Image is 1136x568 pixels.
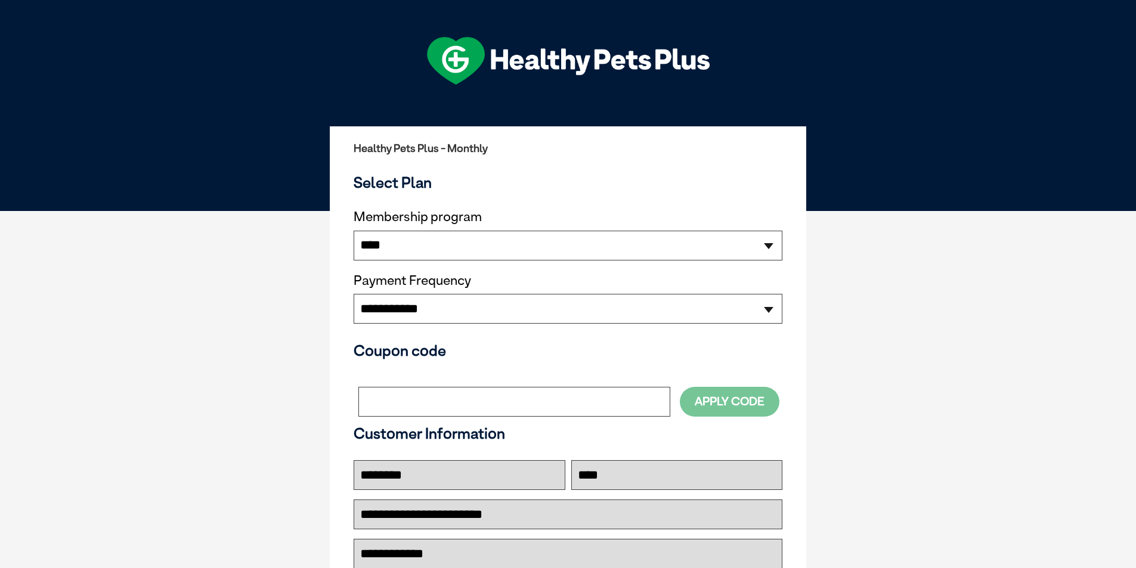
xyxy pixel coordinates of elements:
label: Payment Frequency [354,273,471,288]
h3: Coupon code [354,342,782,359]
label: Membership program [354,209,782,225]
h2: Healthy Pets Plus - Monthly [354,142,782,154]
h3: Select Plan [354,173,782,191]
button: Apply Code [680,387,779,416]
img: hpp-logo-landscape-green-white.png [427,37,710,85]
h3: Customer Information [354,424,782,442]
